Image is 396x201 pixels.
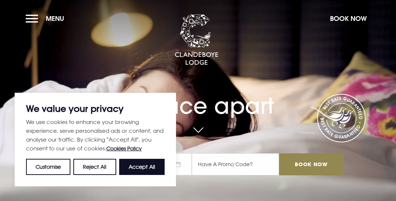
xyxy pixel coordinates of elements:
[26,11,68,26] button: Menu
[15,93,176,186] div: We value your privacy
[26,104,165,113] p: We value your privacy
[192,153,279,175] input: Have A Promo Code?
[52,80,344,119] h1: A place apart
[73,159,116,175] button: Reject All
[175,14,219,66] img: Clandeboye Lodge
[106,145,142,151] a: Cookies Policy
[26,159,70,175] button: Customise
[326,11,370,26] button: Book Now
[46,14,64,23] span: Menu
[26,117,165,153] p: We use cookies to enhance your browsing experience, serve personalised ads or content, and analys...
[279,153,344,175] input: Book Now
[119,159,165,175] button: Accept All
